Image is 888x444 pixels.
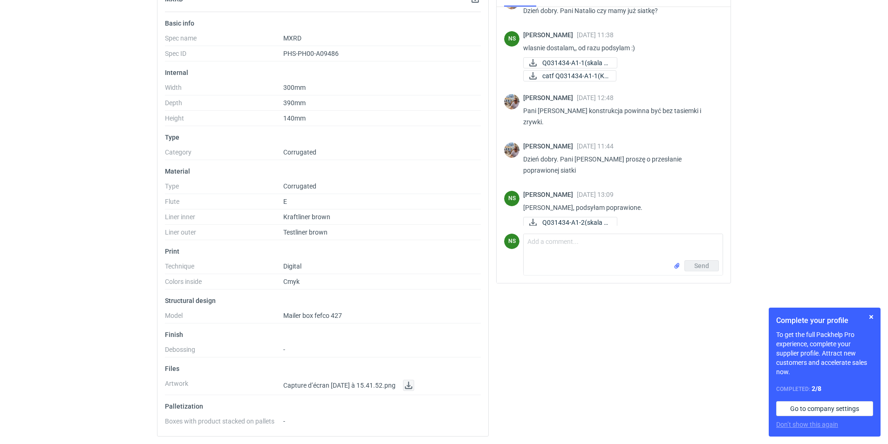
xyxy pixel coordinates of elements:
[283,417,285,425] span: -
[165,229,283,240] dt: Liner outer
[523,105,716,128] p: Pani [PERSON_NAME] konstrukcja powinna być bez tasiemki i zrywki.
[165,34,283,46] dt: Spec name
[866,311,877,323] button: Skip for now
[165,20,481,27] p: Basic info
[523,217,616,228] div: Q031434-A1-2(skala 1).pdf
[523,57,616,68] div: Q031434-A1-1(skala 1).pdf
[283,114,306,122] span: 140mm
[283,50,339,57] span: PHS-PH00-A09486
[523,202,716,213] p: [PERSON_NAME], podsyłam poprawione.
[283,262,301,270] span: Digital
[523,94,577,101] span: [PERSON_NAME]
[283,312,342,319] span: Mailer box fefco 427
[504,234,519,249] figcaption: NS
[165,278,283,289] dt: Colors inside
[165,297,481,304] p: Structural design
[577,94,614,101] span: [DATE] 12:48
[165,403,481,410] p: Palletization
[165,182,283,194] dt: Type
[776,401,873,416] a: Go to company settings
[577,31,614,39] span: [DATE] 11:38
[504,191,519,206] div: Natalia Stępak
[577,142,614,150] span: [DATE] 11:44
[283,229,328,236] span: Testliner brown
[283,382,396,389] span: Capture d’écran [DATE] à 15.41.52.png
[504,191,519,206] figcaption: NS
[165,213,283,225] dt: Liner inner
[684,260,719,271] button: Send
[523,5,716,16] p: Dzień dobry. Pani Natalio czy mamy już siatkę?
[776,315,873,326] h1: Complete your profile
[523,142,577,150] span: [PERSON_NAME]
[542,71,608,81] span: catf Q031434-A1-1(K)...
[283,346,285,353] span: -
[165,365,481,372] p: Files
[283,278,300,285] span: Cmyk
[283,182,316,190] span: Corrugated
[523,57,617,68] a: Q031434-A1-1(skala 1...
[776,330,873,377] p: To get the full Packhelp Pro experience, complete your supplier profile. Attract new customers an...
[504,142,519,158] img: Michał Palasek
[165,84,283,95] dt: Width
[283,99,306,107] span: 390mm
[577,191,614,198] span: [DATE] 13:09
[523,31,577,39] span: [PERSON_NAME]
[165,50,283,61] dt: Spec ID
[504,31,519,47] div: Natalia Stępak
[523,191,577,198] span: [PERSON_NAME]
[523,154,716,176] p: Dzień dobry. Pani [PERSON_NAME] proszę o przesłanie poprawionej siatki
[165,168,481,175] p: Material
[165,312,283,323] dt: Model
[165,331,481,338] p: Finish
[542,217,609,228] span: Q031434-A1-2(skala 1...
[523,42,716,54] p: wlasnie dostalam,, od razu podsylam :)
[283,84,306,91] span: 300mm
[165,380,283,395] dt: Artwork
[283,148,316,156] span: Corrugated
[165,99,283,111] dt: Depth
[283,34,301,42] span: MXRD
[165,114,283,126] dt: Height
[283,213,330,221] span: Kraftliner brown
[504,31,519,47] figcaption: NS
[165,262,283,274] dt: Technique
[283,198,287,205] span: E
[523,70,616,81] div: catf Q031434-A1-1(K).PDF
[776,384,873,394] div: Completed:
[165,417,283,429] dt: Boxes with product stacked on pallets
[542,58,609,68] span: Q031434-A1-1(skala 1...
[165,148,283,160] dt: Category
[165,248,481,255] p: Print
[165,134,481,141] p: Type
[776,420,838,429] button: Don’t show this again
[165,198,283,209] dt: Flute
[165,346,283,357] dt: Debossing
[504,234,519,249] div: Natalia Stępak
[523,70,616,81] a: catf Q031434-A1-1(K)...
[504,94,519,109] img: Michał Palasek
[165,69,481,76] p: Internal
[523,217,617,228] a: Q031434-A1-2(skala 1...
[812,385,821,392] strong: 2 / 8
[694,262,709,269] span: Send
